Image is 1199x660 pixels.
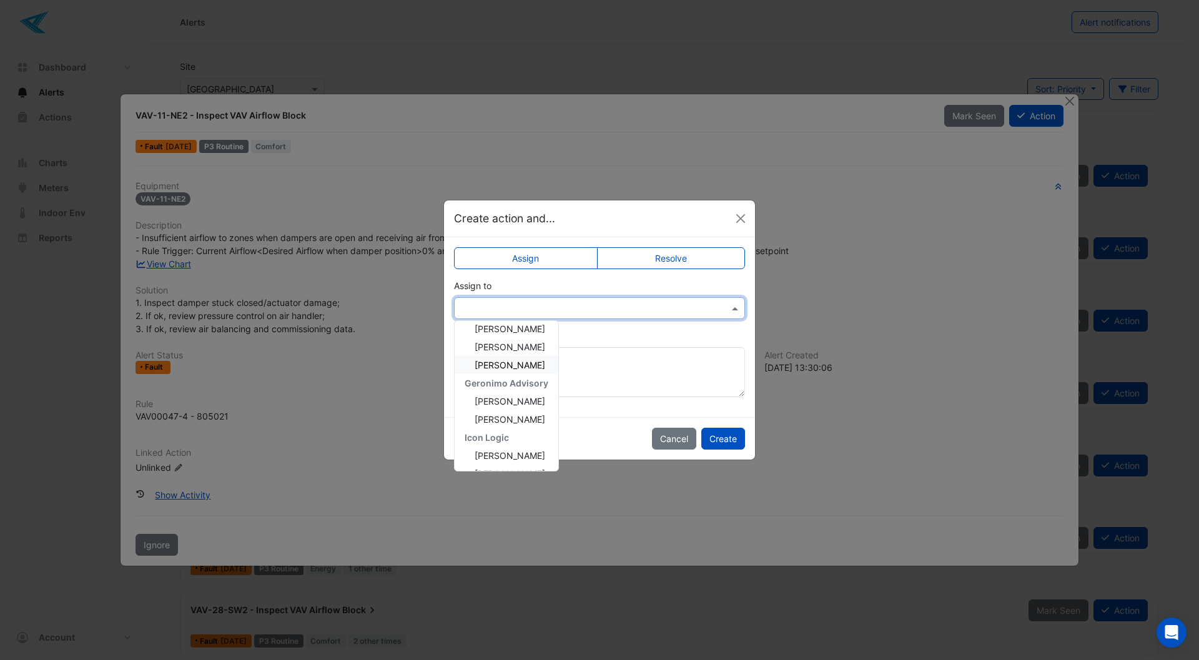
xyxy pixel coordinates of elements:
[597,247,746,269] label: Resolve
[475,342,545,352] span: [PERSON_NAME]
[731,209,750,228] button: Close
[475,323,545,334] span: [PERSON_NAME]
[475,450,545,461] span: [PERSON_NAME]
[465,378,548,388] span: Geronimo Advisory
[1157,618,1187,648] div: Open Intercom Messenger
[475,414,545,425] span: [PERSON_NAME]
[454,320,559,471] ng-dropdown-panel: Options list
[652,428,696,450] button: Cancel
[454,247,598,269] label: Assign
[454,210,555,227] h5: Create action and...
[475,468,545,479] span: [PERSON_NAME]
[701,428,745,450] button: Create
[465,432,509,443] span: Icon Logic
[454,279,491,292] label: Assign to
[475,360,545,370] span: [PERSON_NAME]
[475,396,545,406] span: [PERSON_NAME]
